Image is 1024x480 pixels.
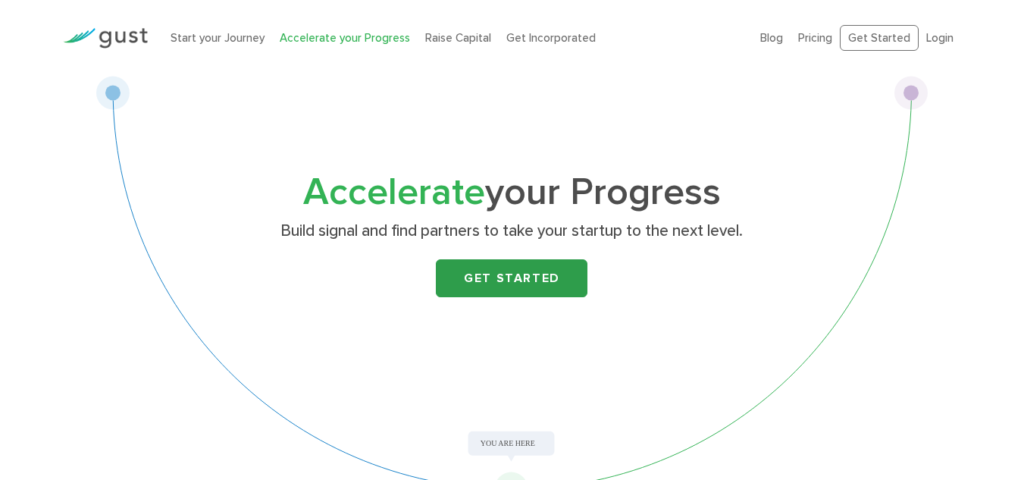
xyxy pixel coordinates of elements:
a: Accelerate your Progress [280,31,410,45]
a: Get Started [436,259,587,297]
img: Gust Logo [63,28,148,49]
a: Login [926,31,954,45]
a: Start your Journey [171,31,265,45]
a: Get Incorporated [506,31,596,45]
p: Build signal and find partners to take your startup to the next level. [218,221,806,242]
a: Blog [760,31,783,45]
h1: your Progress [212,175,811,210]
span: Accelerate [303,170,485,215]
a: Pricing [798,31,832,45]
a: Get Started [840,25,919,52]
a: Raise Capital [425,31,491,45]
